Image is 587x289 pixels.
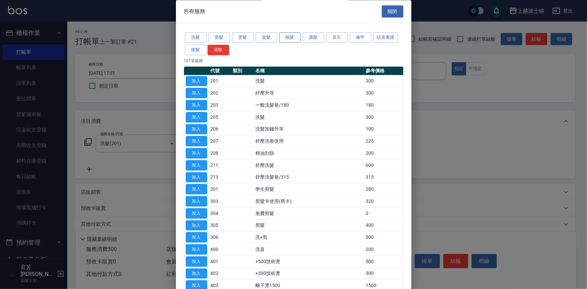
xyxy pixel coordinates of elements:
[186,88,207,99] button: 加入
[186,172,207,183] button: 加入
[254,87,364,99] td: 紓壓升等
[209,99,231,111] td: 203
[186,232,207,243] button: 加入
[364,135,403,147] td: 225
[254,172,364,184] td: 舒壓洗髮卷/315
[209,183,231,195] td: 301
[254,183,364,195] td: 學生剪髮
[209,123,231,136] td: 206
[186,220,207,231] button: 加入
[209,87,231,99] td: 202
[186,148,207,159] button: 加入
[209,220,231,232] td: 305
[364,195,403,208] td: 320
[184,58,403,64] p: 107 筆服務
[279,33,301,43] button: 梳髮
[209,208,231,220] td: 304
[364,231,403,244] td: 500
[186,184,207,195] button: 加入
[382,5,403,18] button: 關閉
[254,159,364,172] td: 舒壓洗髮
[254,75,364,87] td: 洗髮
[209,67,231,75] th: 代號
[186,136,207,147] button: 加入
[254,67,364,75] th: 名稱
[254,268,364,280] td: +300技術燙
[364,183,403,195] td: 280
[364,244,403,256] td: 200
[186,268,207,279] button: 加入
[364,147,403,159] td: 200
[209,147,231,159] td: 208
[254,220,364,232] td: 剪髮
[364,67,403,75] th: 參考價格
[209,75,231,87] td: 201
[326,33,348,43] button: 其它
[350,33,371,43] button: 修甲
[364,87,403,99] td: 300
[209,244,231,256] td: 400
[364,159,403,172] td: 600
[364,220,403,232] td: 400
[364,75,403,87] td: 300
[303,33,324,43] button: 護髮
[254,123,364,136] td: 洗髮加錢升等
[364,111,403,123] td: 300
[254,147,364,159] td: 精油刮痧
[256,33,277,43] button: 染髮
[186,124,207,135] button: 加入
[209,172,231,184] td: 213
[186,160,207,171] button: 加入
[209,135,231,147] td: 207
[364,256,403,268] td: 500
[209,111,231,123] td: 205
[231,67,254,75] th: 類別
[186,100,207,111] button: 加入
[373,33,398,43] button: 頭皮養護
[364,208,403,220] td: 0
[254,256,364,268] td: +500技術燙
[254,99,364,111] td: 一般洗髮卷/180
[254,231,364,244] td: 洗+剪
[364,268,403,280] td: 300
[186,112,207,122] button: 加入
[254,244,364,256] td: 洗直
[364,172,403,184] td: 315
[186,196,207,207] button: 加入
[209,33,230,43] button: 剪髮
[208,45,229,55] button: 清除
[185,45,207,55] button: 接髮
[186,76,207,86] button: 加入
[185,33,207,43] button: 洗髮
[254,208,364,220] td: 免費剪髮
[209,268,231,280] td: 402
[186,256,207,267] button: 加入
[209,231,231,244] td: 306
[254,111,364,123] td: 洗髮
[209,195,231,208] td: 303
[364,123,403,136] td: 100
[186,208,207,219] button: 加入
[186,245,207,255] button: 加入
[232,33,254,43] button: 燙髮
[364,99,403,111] td: 180
[254,135,364,147] td: 舒壓洗卷使用
[209,159,231,172] td: 211
[184,8,206,15] span: 所有服務
[254,195,364,208] td: 剪髮卡使用(舊卡)
[209,256,231,268] td: 401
